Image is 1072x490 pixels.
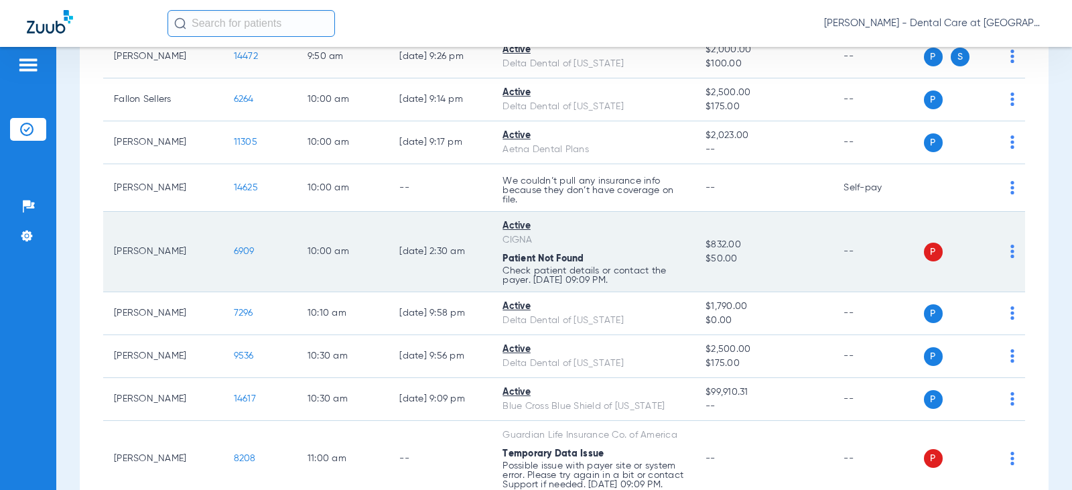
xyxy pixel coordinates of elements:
[503,233,684,247] div: CIGNA
[706,400,822,414] span: --
[1010,181,1014,194] img: group-dot-blue.svg
[503,57,684,71] div: Delta Dental of [US_STATE]
[1010,135,1014,149] img: group-dot-blue.svg
[503,400,684,414] div: Blue Cross Blue Shield of [US_STATE]
[234,454,256,463] span: 8208
[833,36,923,78] td: --
[503,143,684,157] div: Aetna Dental Plans
[234,351,254,361] span: 9536
[503,314,684,328] div: Delta Dental of [US_STATE]
[234,308,253,318] span: 7296
[389,121,492,164] td: [DATE] 9:17 PM
[389,164,492,212] td: --
[103,36,223,78] td: [PERSON_NAME]
[297,78,389,121] td: 10:00 AM
[1010,245,1014,258] img: group-dot-blue.svg
[706,43,822,57] span: $2,000.00
[297,121,389,164] td: 10:00 AM
[706,300,822,314] span: $1,790.00
[389,378,492,421] td: [DATE] 9:09 PM
[503,449,604,458] span: Temporary Data Issue
[824,17,1045,30] span: [PERSON_NAME] - Dental Care at [GEOGRAPHIC_DATA]
[27,10,73,34] img: Zuub Logo
[103,378,223,421] td: [PERSON_NAME]
[706,385,822,400] span: $99,910.31
[1010,93,1014,106] img: group-dot-blue.svg
[924,449,943,468] span: P
[234,183,258,192] span: 14625
[706,57,822,71] span: $100.00
[706,314,822,328] span: $0.00
[389,212,492,292] td: [DATE] 2:30 AM
[503,176,684,204] p: We couldn’t pull any insurance info because they don’t have coverage on file.
[503,461,684,489] p: Possible issue with payer site or system error. Please try again in a bit or contact Support if n...
[833,78,923,121] td: --
[706,129,822,143] span: $2,023.00
[234,137,257,147] span: 11305
[234,247,255,256] span: 6909
[103,212,223,292] td: [PERSON_NAME]
[924,133,943,152] span: P
[706,238,822,252] span: $832.00
[167,10,335,37] input: Search for patients
[924,347,943,366] span: P
[951,48,969,66] span: S
[389,335,492,378] td: [DATE] 9:56 PM
[706,454,716,463] span: --
[297,378,389,421] td: 10:30 AM
[297,164,389,212] td: 10:00 AM
[103,121,223,164] td: [PERSON_NAME]
[924,304,943,323] span: P
[234,394,256,404] span: 14617
[503,357,684,371] div: Delta Dental of [US_STATE]
[503,300,684,314] div: Active
[234,95,254,104] span: 6264
[174,17,186,29] img: Search Icon
[389,78,492,121] td: [DATE] 9:14 PM
[833,212,923,292] td: --
[503,343,684,357] div: Active
[1010,50,1014,63] img: group-dot-blue.svg
[833,164,923,212] td: Self-pay
[503,100,684,114] div: Delta Dental of [US_STATE]
[706,357,822,371] span: $175.00
[706,86,822,100] span: $2,500.00
[503,43,684,57] div: Active
[503,86,684,100] div: Active
[389,292,492,335] td: [DATE] 9:58 PM
[297,212,389,292] td: 10:00 AM
[924,390,943,409] span: P
[833,292,923,335] td: --
[17,57,39,73] img: hamburger-icon
[503,266,684,285] p: Check patient details or contact the payer. [DATE] 09:09 PM.
[924,243,943,261] span: P
[833,378,923,421] td: --
[103,78,223,121] td: Fallon Sellers
[103,335,223,378] td: [PERSON_NAME]
[503,385,684,400] div: Active
[234,52,258,61] span: 14472
[833,121,923,164] td: --
[1010,452,1014,465] img: group-dot-blue.svg
[1010,349,1014,363] img: group-dot-blue.svg
[103,292,223,335] td: [PERSON_NAME]
[706,183,716,192] span: --
[706,143,822,157] span: --
[503,428,684,442] div: Guardian Life Insurance Co. of America
[297,292,389,335] td: 10:10 AM
[833,335,923,378] td: --
[503,219,684,233] div: Active
[297,36,389,78] td: 9:50 AM
[297,335,389,378] td: 10:30 AM
[706,100,822,114] span: $175.00
[503,254,584,263] span: Patient Not Found
[1010,306,1014,320] img: group-dot-blue.svg
[706,343,822,357] span: $2,500.00
[103,164,223,212] td: [PERSON_NAME]
[389,36,492,78] td: [DATE] 9:26 PM
[706,252,822,266] span: $50.00
[924,48,943,66] span: P
[1010,392,1014,406] img: group-dot-blue.svg
[924,90,943,109] span: P
[503,129,684,143] div: Active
